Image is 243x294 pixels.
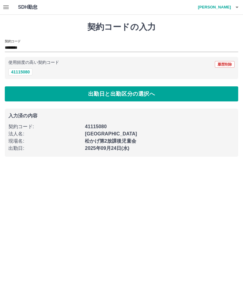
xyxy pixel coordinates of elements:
b: 41115080 [85,124,106,129]
button: 41115080 [8,68,32,76]
b: 2025年09月24日(水) [85,146,129,151]
b: [GEOGRAPHIC_DATA] [85,131,137,136]
p: 出勤日 : [8,145,81,152]
button: 履歴削除 [215,61,235,68]
p: 法人名 : [8,130,81,138]
b: 松かげ第2放課後児童会 [85,138,136,144]
p: 現場名 : [8,138,81,145]
p: 入力済の内容 [8,113,235,118]
button: 出勤日と出勤区分の選択へ [5,86,238,101]
p: 使用頻度の高い契約コード [8,60,59,65]
h2: 契約コード [5,39,21,44]
h1: 契約コードの入力 [5,22,238,32]
p: 契約コード : [8,123,81,130]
